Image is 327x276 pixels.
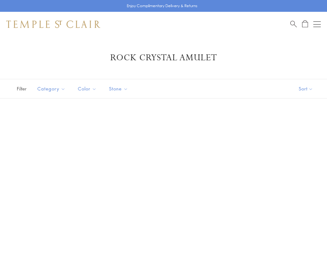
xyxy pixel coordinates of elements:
[34,85,70,93] span: Category
[302,20,308,28] a: Open Shopping Bag
[127,3,197,9] p: Enjoy Complimentary Delivery & Returns
[285,79,327,98] button: Show sort by
[16,52,311,63] h1: Rock Crystal Amulet
[104,82,133,96] button: Stone
[106,85,133,93] span: Stone
[6,21,100,28] img: Temple St. Clair
[75,85,101,93] span: Color
[290,20,297,28] a: Search
[33,82,70,96] button: Category
[73,82,101,96] button: Color
[313,21,321,28] button: Open navigation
